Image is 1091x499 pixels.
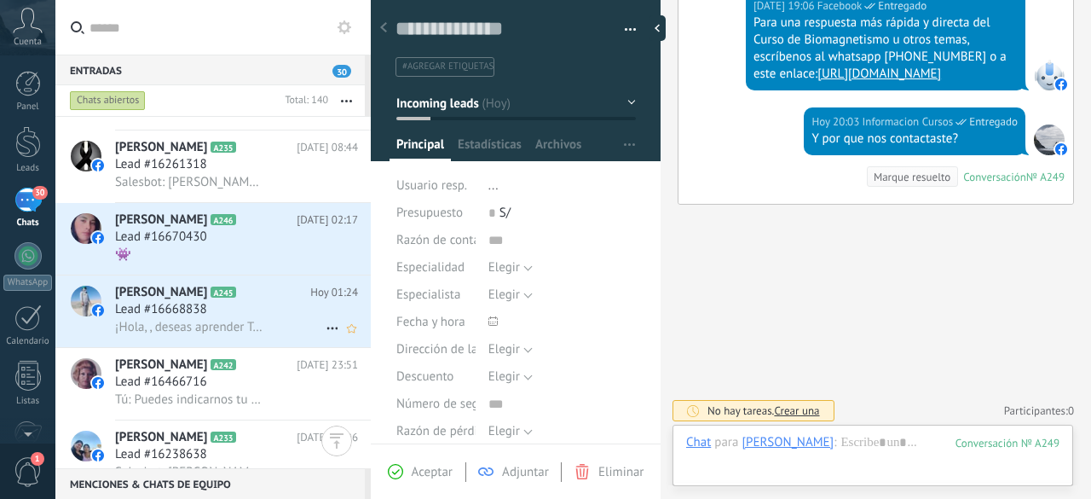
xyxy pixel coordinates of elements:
[211,359,235,370] span: A242
[55,421,371,492] a: avataricon[PERSON_NAME]A233[DATE] 21:06Lead #16238638Salesbot: [PERSON_NAME], ¿quieres recibir no...
[488,287,520,303] span: Elegir
[115,156,207,173] span: Lead #16261318
[955,436,1059,450] div: 249
[396,309,476,336] div: Fecha y hora
[115,446,207,463] span: Lead #16238638
[412,464,453,480] span: Aceptar
[211,287,235,298] span: A245
[502,464,549,480] span: Adjuntar
[396,418,476,445] div: Razón de pérdida
[115,429,207,446] span: [PERSON_NAME]
[396,288,460,301] span: Especialista
[396,205,463,221] span: Presupuesto
[211,214,235,225] span: A246
[488,418,533,445] button: Elegir
[3,218,53,229] div: Chats
[396,391,476,418] div: Número de seguro
[707,403,820,418] div: No hay tareas.
[488,254,533,281] button: Elegir
[115,139,207,156] span: [PERSON_NAME]
[458,136,522,161] span: Estadísticas
[488,341,520,357] span: Elegir
[811,113,862,131] div: Hoy 20:03
[963,170,1026,184] div: Conversación
[297,357,358,374] span: [DATE] 23:51
[1034,125,1065,155] span: Informacion Cursos
[488,368,520,385] span: Elegir
[499,205,511,221] span: S/
[297,212,358,229] span: [DATE] 02:17
[115,464,264,480] span: Salesbot: [PERSON_NAME], ¿quieres recibir novedades y promociones de la Escuela Cetim? Déjanos tu...
[55,131,371,202] a: avataricon[PERSON_NAME]A235[DATE] 08:44Lead #16261318Salesbot: [PERSON_NAME], ¿quieres recibir no...
[817,66,941,82] a: [URL][DOMAIN_NAME]
[115,319,264,335] span: ¡Hola, , deseas aprender Terapia con [PERSON_NAME]?
[396,172,476,200] div: Usuario resp.
[55,348,371,420] a: avataricon[PERSON_NAME]A242[DATE] 23:51Lead #16466716Tú: Puedes indicarnos tu numero de whatsapp ...
[297,429,358,446] span: [DATE] 21:06
[396,397,497,410] span: Número de seguro
[598,464,644,480] span: Eliminar
[3,336,53,347] div: Calendario
[488,259,520,276] span: Elegir
[402,61,494,73] span: #agregar etiquetas
[115,374,207,391] span: Lead #16466716
[115,247,131,263] span: 👾
[278,92,328,109] div: Total: 140
[211,142,235,153] span: A235
[488,363,533,391] button: Elegir
[488,423,520,439] span: Elegir
[70,90,146,111] div: Chats abiertos
[396,425,491,438] span: Razón de pérdida
[396,261,465,274] span: Especialidad
[535,136,581,161] span: Archivos
[115,229,207,246] span: Lead #16670430
[115,392,264,408] span: Tú: Puedes indicarnos tu numero de whatsapp para darte la información del curso?
[1068,403,1074,418] span: 0
[297,139,358,156] span: [DATE] 08:44
[115,174,264,190] span: Salesbot: [PERSON_NAME], ¿quieres recibir novedades y promociones de la Escuela Cetim? Déjanos tu...
[488,281,533,309] button: Elegir
[396,227,476,254] div: Razón de contacto
[1004,403,1074,418] a: Participantes:0
[92,160,104,171] img: icon
[3,163,53,174] div: Leads
[92,305,104,316] img: icon
[92,377,104,389] img: icon
[92,232,104,244] img: icon
[811,131,1018,148] div: Y por que nos contactaste?
[774,403,819,418] span: Crear una
[396,343,517,356] span: Dirección de la clínica
[714,434,738,451] span: para
[115,357,207,374] span: [PERSON_NAME]
[834,434,836,451] span: :
[396,281,476,309] div: Especialista
[742,434,834,450] div: Joseph Rodriguez
[115,284,207,301] span: [PERSON_NAME]
[649,15,666,41] div: Ocultar
[92,450,104,461] img: icon
[874,169,950,185] div: Marque resuelto
[3,396,53,407] div: Listas
[332,65,351,78] span: 30
[396,363,476,391] div: Descuento
[396,254,476,281] div: Especialidad
[3,102,53,113] div: Panel
[115,301,207,318] span: Lead #16668838
[211,432,235,443] span: A233
[488,336,533,363] button: Elegir
[3,275,52,291] div: WhatsApp
[863,113,954,131] span: Informacion Cursos (Oficina de Venta)
[396,177,467,194] span: Usuario resp.
[32,186,47,200] span: 30
[55,203,371,275] a: avataricon[PERSON_NAME]A246[DATE] 02:17Lead #16670430👾
[55,55,365,85] div: Entradas
[55,276,371,347] a: avataricon[PERSON_NAME]A245Hoy 01:24Lead #16668838¡Hola, , deseas aprender Terapia con [PERSON_NA...
[488,177,499,194] span: ...
[1055,78,1067,90] img: facebook-sm.svg
[396,370,453,383] span: Descuento
[396,316,465,328] span: Fecha y hora
[14,37,42,48] span: Cuenta
[115,212,207,229] span: [PERSON_NAME]
[1055,143,1067,155] img: facebook-sm.svg
[55,468,365,499] div: Menciones & Chats de equipo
